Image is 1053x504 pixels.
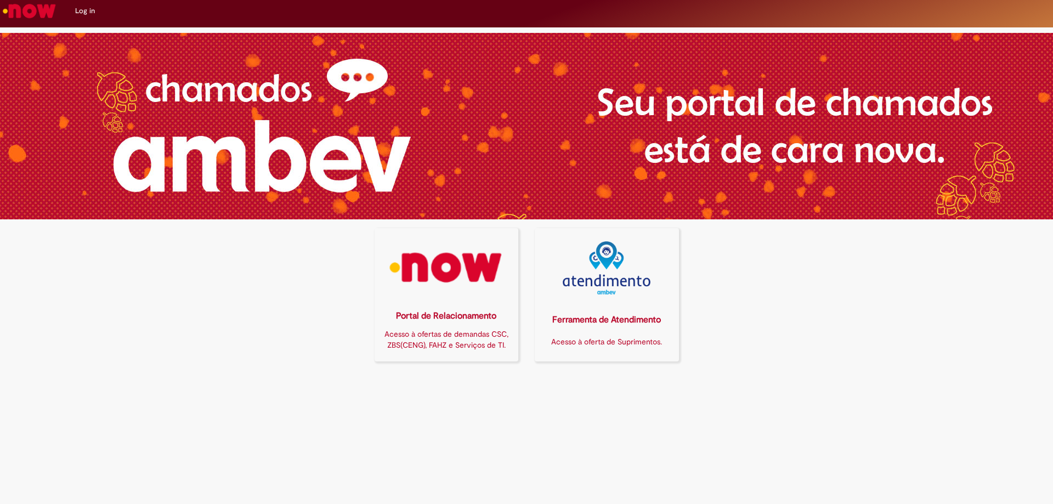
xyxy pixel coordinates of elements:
[535,228,679,361] a: Ferramenta de Atendimento Acesso à oferta de Suprimentos.
[563,241,650,295] img: logo_atentdimento.png
[541,336,672,347] div: Acesso à oferta de Suprimentos.
[381,310,512,322] div: Portal de Relacionamento
[381,329,512,350] div: Acesso à ofertas de demandas CSC, ZBS(CENG), FAHZ e Serviços de TI.
[375,228,519,361] a: Portal de Relacionamento Acesso à ofertas de demandas CSC, ZBS(CENG), FAHZ e Serviços de TI.
[381,241,511,295] img: logo_now.png
[541,314,672,326] div: Ferramenta de Atendimento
